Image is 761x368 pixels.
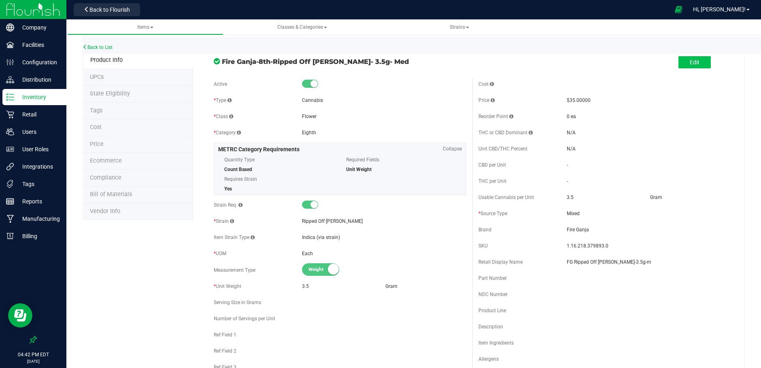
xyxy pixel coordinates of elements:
span: Cost [90,124,102,131]
span: Ref Field 1 [214,332,236,338]
p: Facilities [14,40,63,50]
span: Product Info [90,57,123,63]
p: [DATE] [4,358,63,364]
inline-svg: Distribution [6,76,14,84]
span: Requires Strain [224,173,334,185]
span: Item Ingredients [478,340,514,346]
span: Hi, [PERSON_NAME]! [693,6,746,13]
span: Gram [385,283,398,289]
p: Configuration [14,57,63,67]
span: Part Number [478,275,507,281]
p: 04:42 PM EDT [4,351,63,358]
span: Price [90,141,104,148]
span: NDC Number [478,292,508,297]
span: Flower [302,114,317,119]
span: Tag [90,90,130,97]
span: Item Strain Type [214,235,255,240]
span: Each [302,251,313,256]
span: Tag [90,74,104,80]
inline-svg: Facilities [6,41,14,49]
span: Compliance [90,174,121,181]
span: Back to Flourish [89,6,130,13]
inline-svg: Users [6,128,14,136]
span: Strain [214,218,234,224]
inline-svg: Manufacturing [6,215,14,223]
inline-svg: Integrations [6,163,14,171]
span: Yes [224,186,232,192]
span: In Sync [214,57,220,66]
span: Allergens [478,356,499,362]
span: Items [137,24,153,30]
span: Ripped Off [PERSON_NAME] [302,218,363,224]
span: Reorder Point [478,114,513,119]
span: Retail Display Name [478,259,523,265]
span: Price [478,97,495,103]
span: Vendor Info [90,208,120,215]
inline-svg: Inventory [6,93,14,101]
span: 1.16.218.379893.0 [567,242,731,250]
span: Fire Ganja [567,226,731,233]
span: THC per Unit [478,178,506,184]
span: UOM [214,251,226,256]
span: Collapse [443,145,462,152]
span: Fire Ganja-8th-Ripped Off [PERSON_NAME]- 3.5g- Med [222,57,466,66]
p: Tags [14,179,63,189]
span: - [567,178,568,184]
span: Tag [90,107,102,114]
span: Bill of Materials [90,191,132,198]
label: Pin the sidebar to full width on large screens [29,336,37,344]
span: Gram [650,195,662,200]
span: FG Ripped Off [PERSON_NAME]-3.5g-m [567,258,731,266]
span: Description [478,324,503,330]
span: 0 ea [567,114,576,119]
inline-svg: User Roles [6,145,14,153]
inline-svg: Configuration [6,58,14,66]
span: Required Fields [346,154,456,166]
span: Usable Cannabis per Unit [478,195,534,200]
span: 3.5 [302,283,309,289]
span: Edit [690,59,699,66]
span: Weight [308,264,345,275]
span: Cost [478,81,494,87]
p: Company [14,23,63,32]
span: Brand [478,227,491,233]
p: User Roles [14,144,63,154]
span: - [567,162,568,168]
span: Class [214,114,233,119]
a: Back to List [83,44,113,50]
span: Number of Servings per Unit [214,316,275,321]
inline-svg: Company [6,23,14,32]
span: Open Ecommerce Menu [670,2,688,17]
span: Mixed [567,210,731,217]
span: Strain Req. [214,202,242,208]
span: Ref Field 2 [214,348,236,354]
span: SKU [478,243,488,249]
inline-svg: Reports [6,197,14,205]
span: Unit Weight [214,283,241,289]
p: Billing [14,231,63,241]
span: Eighth [302,130,316,135]
p: Users [14,127,63,137]
span: Category [214,130,241,135]
span: THC or CBD Dominant [478,130,533,135]
span: Type [214,97,232,103]
span: Source Type [478,211,507,216]
span: Ecommerce [90,157,122,164]
span: $35.00000 [567,97,591,103]
span: N/A [567,130,576,135]
p: Retail [14,110,63,119]
p: Reports [14,197,63,206]
span: Measurement Type [214,267,255,273]
p: Inventory [14,92,63,102]
button: Edit [678,56,711,68]
p: Manufacturing [14,214,63,224]
span: Product Line [478,308,506,313]
p: Integrations [14,162,63,171]
span: Cannabis [302,97,323,103]
p: Distribution [14,75,63,85]
inline-svg: Tags [6,180,14,188]
inline-svg: Retail [6,110,14,118]
span: Serving Size in Grams [214,300,261,305]
inline-svg: Billing [6,232,14,240]
span: Indica (via strain) [302,235,340,240]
